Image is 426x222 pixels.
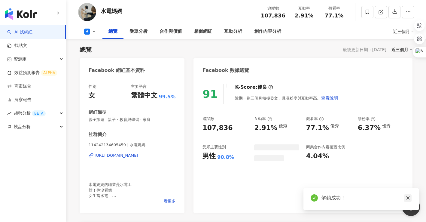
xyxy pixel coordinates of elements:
[7,29,32,35] a: searchAI 找網紅
[406,196,410,200] span: close
[89,67,145,74] div: Facebook 網紅基本資料
[89,153,175,158] a: [URL][DOMAIN_NAME]
[202,116,214,122] div: 追蹤數
[261,12,285,19] span: 107,836
[235,92,338,104] div: 近期一到三個月積極發文，且漲粉率與互動率高。
[89,91,95,100] div: 女
[306,144,345,150] div: 商業合作內容覆蓋比例
[391,46,412,54] div: 近三個月
[164,199,175,204] span: 看更多
[108,28,117,35] div: 總覽
[89,142,175,148] span: 114242134605459 | 水電媽媽
[306,123,329,133] div: 77.1%
[14,52,26,66] span: 資源庫
[7,83,31,89] a: 商案媒合
[89,84,96,89] div: 性別
[235,84,273,91] div: K-Score :
[358,123,381,133] div: 6.37%
[95,153,138,158] div: [URL][DOMAIN_NAME]
[261,5,285,11] div: 追蹤數
[80,45,92,54] div: 總覽
[323,5,345,11] div: 觀看率
[160,28,182,35] div: 合作與價值
[321,194,412,202] div: 解鎖成功！
[131,91,157,100] div: 繁體中文
[254,28,281,35] div: 創作內容分析
[257,84,267,91] div: 優良
[7,111,11,116] span: rise
[202,123,233,133] div: 107,836
[358,116,376,122] div: 漲粉率
[89,117,175,122] span: 親子旅遊 · 親子 · 教育與學習 · 家庭
[311,194,318,202] span: check-circle
[293,5,315,11] div: 互動率
[325,13,343,19] span: 77.1%
[78,3,96,21] img: KOL Avatar
[330,123,339,128] div: 優秀
[7,43,27,49] a: 找貼文
[306,116,324,122] div: 觀看率
[306,152,329,161] div: 4.04%
[254,123,277,133] div: 2.91%
[7,70,57,76] a: 效益預測報告ALPHA
[129,28,148,35] div: 受眾分析
[279,123,287,128] div: 優秀
[202,88,218,100] div: 91
[5,8,37,20] img: logo
[217,154,234,161] div: 90.8%
[14,120,31,134] span: 競品分析
[131,84,147,89] div: 主要語言
[382,123,391,128] div: 優秀
[202,67,249,74] div: Facebook 數據總覽
[254,116,272,122] div: 互動率
[321,96,338,100] span: 查看說明
[202,144,226,150] div: 受眾主要性別
[7,97,31,103] a: 洞察報告
[393,27,414,36] div: 近三個月
[101,7,122,15] div: 水電媽媽
[202,152,216,161] div: 男性
[295,13,313,19] span: 2.91%
[14,106,46,120] span: 趨勢分析
[224,28,242,35] div: 互動分析
[343,47,386,52] div: 最後更新日期：[DATE]
[321,92,338,104] button: 查看說明
[89,131,107,138] div: 社群簡介
[194,28,212,35] div: 相似網紅
[89,109,107,116] div: 網紅類型
[32,110,46,116] div: BETA
[159,94,176,100] span: 99.5%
